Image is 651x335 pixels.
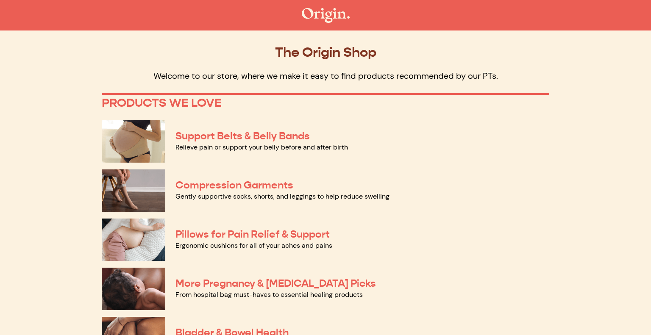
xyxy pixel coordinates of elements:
p: PRODUCTS WE LOVE [102,96,549,110]
img: The Origin Shop [302,8,350,23]
img: Compression Garments [102,169,165,212]
img: Support Belts & Belly Bands [102,120,165,163]
a: From hospital bag must-haves to essential healing products [175,290,363,299]
p: The Origin Shop [102,44,549,60]
a: Pillows for Pain Relief & Support [175,228,330,241]
a: More Pregnancy & [MEDICAL_DATA] Picks [175,277,376,290]
img: Pillows for Pain Relief & Support [102,219,165,261]
img: More Pregnancy & Postpartum Picks [102,268,165,310]
a: Support Belts & Belly Bands [175,130,310,142]
p: Welcome to our store, where we make it easy to find products recommended by our PTs. [102,70,549,81]
a: Ergonomic cushions for all of your aches and pains [175,241,332,250]
a: Compression Garments [175,179,293,191]
a: Relieve pain or support your belly before and after birth [175,143,348,152]
a: Gently supportive socks, shorts, and leggings to help reduce swelling [175,192,389,201]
